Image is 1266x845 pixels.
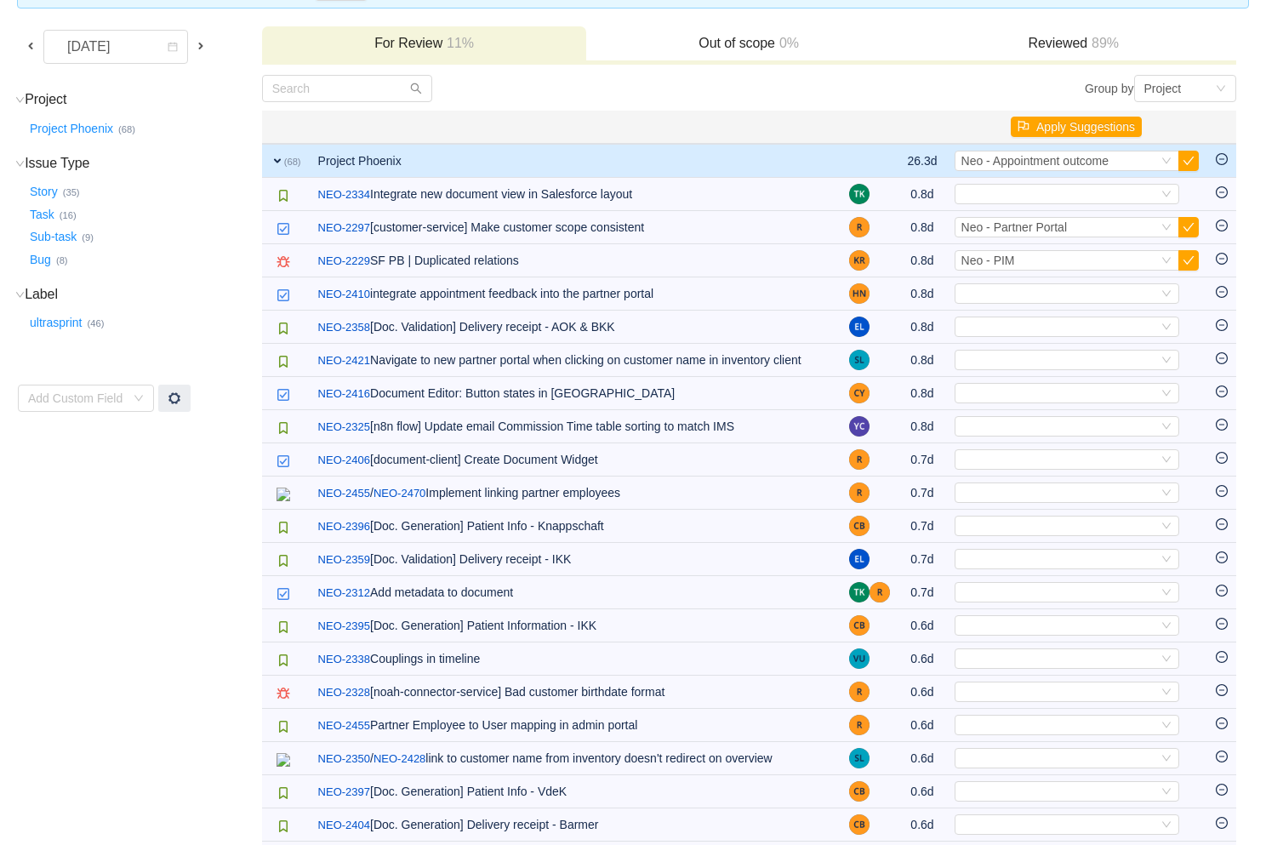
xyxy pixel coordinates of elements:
a: NEO-2404 [318,817,370,834]
td: Implement linking partner employees [310,477,841,510]
i: icon: down [1161,322,1172,334]
i: icon: down [15,159,25,168]
i: icon: minus-circle [1216,751,1228,762]
img: 10315 [277,720,290,734]
td: [document-client] Create Document Widget [310,443,841,477]
i: icon: down [1161,222,1172,234]
a: NEO-2229 [318,253,370,270]
h3: Issue Type [26,155,260,172]
img: 10318 [277,454,290,468]
span: expand [271,154,284,168]
i: icon: minus-circle [1216,319,1228,331]
i: icon: down [15,290,25,300]
div: [DATE] [54,31,127,63]
td: [noah-connector-service] Bad customer birthdate format [310,676,841,709]
img: R [849,217,870,237]
i: icon: down [1161,488,1172,500]
a: NEO-2359 [318,551,370,568]
img: VU [849,648,870,669]
a: NEO-2325 [318,419,370,436]
img: R [870,582,890,602]
td: 0.8d [898,377,945,410]
i: icon: minus-circle [1216,385,1228,397]
img: R [849,449,870,470]
i: icon: down [1161,620,1172,632]
i: icon: minus-circle [1216,585,1228,597]
td: SF PB | Duplicated relations [310,244,841,277]
a: NEO-2312 [318,585,370,602]
a: NEO-2358 [318,319,370,336]
img: SK [849,748,870,768]
div: Project [1144,76,1182,101]
span: 89% [1087,36,1119,50]
td: 0.8d [898,211,945,244]
img: 10315 [277,421,290,435]
img: KR [849,250,870,271]
h3: Out of scope [595,35,903,52]
small: (16) [60,210,77,220]
a: NEO-2334 [318,186,370,203]
i: icon: down [1161,654,1172,665]
i: icon: down [1161,454,1172,466]
img: 10303 [277,255,290,269]
i: icon: down [1161,587,1172,599]
img: HN [849,283,870,304]
input: Search [262,75,432,102]
img: SK [849,350,870,370]
img: TK [849,582,870,602]
img: CB [849,814,870,835]
i: icon: down [1161,554,1172,566]
td: Add metadata to document [310,576,841,609]
img: 10315 [277,620,290,634]
img: 20147 [277,753,290,767]
a: NEO-2455 [318,717,370,734]
small: (46) [87,318,104,328]
td: 0.6d [898,808,945,842]
img: 10315 [277,189,290,203]
div: Add Custom Field [28,390,125,407]
span: 11% [442,36,474,50]
i: icon: minus-circle [1216,220,1228,231]
td: [Doc. Generation] Delivery receipt - Barmer [310,808,841,842]
img: 10315 [277,786,290,800]
a: NEO-2297 [318,220,370,237]
td: [Doc. Generation] Patient Info - Knappschaft [310,510,841,543]
td: 0.8d [898,311,945,344]
img: 10303 [277,687,290,700]
td: 0.6d [898,775,945,808]
i: icon: down [1161,687,1172,699]
a: NEO-2410 [318,286,370,303]
i: icon: down [1161,421,1172,433]
i: icon: minus-circle [1216,419,1228,431]
img: 10315 [277,322,290,335]
img: CB [849,781,870,802]
td: [Doc. Generation] Patient Information - IKK [310,609,841,642]
span: / [318,486,374,500]
img: 10315 [277,355,290,368]
a: NEO-2421 [318,352,370,369]
a: NEO-2350 [318,751,370,768]
h3: Label [26,286,260,303]
i: icon: down [15,95,25,105]
td: integrate appointment feedback into the partner portal [310,277,841,311]
small: (35) [63,187,80,197]
i: icon: minus-circle [1216,186,1228,198]
button: icon: flagApply Suggestions [1011,117,1142,137]
td: 0.6d [898,709,945,742]
small: (9) [82,232,94,243]
span: Neo - Appointment outcome [961,154,1109,168]
i: icon: down [1161,720,1172,732]
td: Document Editor: Button states in [GEOGRAPHIC_DATA] [310,377,841,410]
td: [Doc. Generation] Patient Info - VdeK [310,775,841,808]
i: icon: down [1216,83,1226,95]
td: 0.6d [898,742,945,775]
i: icon: minus-circle [1216,817,1228,829]
img: R [849,715,870,735]
a: NEO-2338 [318,651,370,668]
i: icon: minus-circle [1216,717,1228,729]
h3: Reviewed [920,35,1228,52]
i: icon: minus-circle [1216,551,1228,563]
a: NEO-2428 [374,751,425,768]
small: (8) [56,255,68,265]
img: 10318 [277,222,290,236]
